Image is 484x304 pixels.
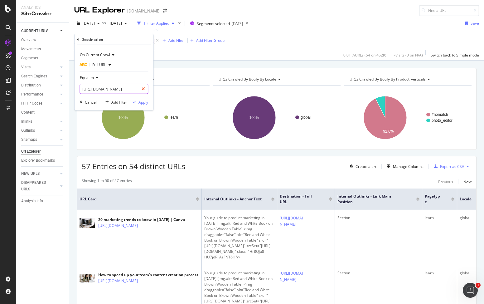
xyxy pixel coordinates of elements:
div: Analytics [21,5,64,10]
a: Performance [21,91,58,98]
a: [URL][DOMAIN_NAME] [98,278,138,284]
span: Internal Outlinks - Anchor Text [204,196,262,202]
a: Overview [21,37,65,43]
div: HTTP Codes [21,100,42,107]
a: Analysis Info [21,198,65,204]
div: Search Engines [21,73,47,80]
div: Add Filter Group [196,38,225,43]
div: 1 Filter Applied [143,21,169,26]
div: Explorer Bookmarks [21,157,55,164]
div: Segments [21,55,38,61]
a: [URL][DOMAIN_NAME] [98,223,138,229]
div: DISAPPEARED URLS [21,179,53,193]
text: 92.6% [383,129,394,134]
div: Content [21,109,35,116]
span: Equal to [80,75,94,80]
div: 0.01 % URLs ( 54 on 462K ) [343,52,386,58]
div: Showing 1 to 50 of 57 entries [82,178,132,185]
button: Export as CSV [431,161,464,171]
div: Your guide to product marketing in [DATE] [img.alt=Red and White Book on Brown Wooden Table] <img... [204,215,274,260]
span: URL Card [80,196,194,202]
div: times [177,20,182,27]
a: Visits [21,64,58,71]
span: 57 Entries on 54 distinct URLs [82,161,185,171]
div: [DATE] [232,21,243,26]
div: Visits [21,64,31,71]
text: photo_editor [432,118,453,123]
a: NEW URLS [21,170,58,177]
div: - Visits ( 0 on N/A ) [394,52,423,58]
a: Distribution [21,82,58,89]
button: Save [463,18,479,28]
div: Outlinks [21,127,35,134]
a: DISAPPEARED URLS [21,179,58,193]
button: [DATE] [107,18,129,28]
svg: A chart. [344,91,470,145]
a: Inlinks [21,118,58,125]
div: URL Explorer [74,5,125,16]
div: Overview [21,37,36,43]
div: Performance [21,91,43,98]
svg: A chart. [213,91,339,145]
svg: A chart. [82,91,208,145]
div: Manage Columns [393,164,423,169]
input: Find a URL [419,5,479,16]
div: Sitemaps [21,136,37,143]
div: NEW URLS [21,170,40,177]
span: URLs Crawled By Botify By locale [219,76,276,82]
a: Sitemaps [21,136,58,143]
div: global [460,215,484,221]
div: Save [471,21,479,26]
button: Previous [438,178,453,185]
button: Full URL [80,60,114,70]
a: Content [21,109,65,116]
span: locale [460,196,472,202]
button: Create alert [347,161,376,171]
span: URLs Crawled By Botify By product_verticals [350,76,426,82]
span: pagetype [425,194,442,205]
button: Manage Columns [384,163,423,170]
text: 100% [249,115,259,120]
div: Previous [438,179,453,184]
text: global [301,115,311,120]
div: Section [337,215,419,221]
div: Analysis Info [21,198,43,204]
a: CURRENT URLS [21,28,58,34]
button: Add Filter Group [188,37,225,44]
div: Add filter [111,99,127,105]
button: Add filter [103,99,127,105]
div: Apply [138,99,148,105]
span: 1 [476,283,481,288]
a: Segments [21,55,65,61]
div: 20 marketing trends to know in [DATE] | Canva [98,217,185,223]
text: #nomatch [432,112,448,117]
div: Destination [81,37,103,42]
button: Segments selected[DATE] [187,18,243,28]
button: Cancel [77,99,97,105]
button: Switch back to Simple mode [428,50,479,60]
text: 100% [119,115,128,120]
a: Explorer Bookmarks [21,157,65,164]
div: Cancel [85,99,97,105]
span: 2025 Sep. 7th [107,21,122,26]
div: How to speed up your team’s content creation process [98,272,198,278]
iframe: Intercom live chat [463,283,478,298]
div: CURRENT URLS [21,28,48,34]
div: learn [425,270,454,276]
div: Distribution [21,82,41,89]
div: Next [463,179,472,184]
div: [DOMAIN_NAME] [127,8,161,14]
a: Url Explorer [21,148,65,155]
img: main image [80,218,95,228]
span: 2025 Sep. 28th [83,21,95,26]
button: Apply [130,99,148,105]
span: vs [102,20,107,25]
div: Export as CSV [440,164,464,169]
a: [URL][DOMAIN_NAME] [280,215,305,228]
div: Url Explorer [21,148,41,155]
a: Movements [21,46,65,52]
text: learn [170,115,178,120]
button: Next [463,178,472,185]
